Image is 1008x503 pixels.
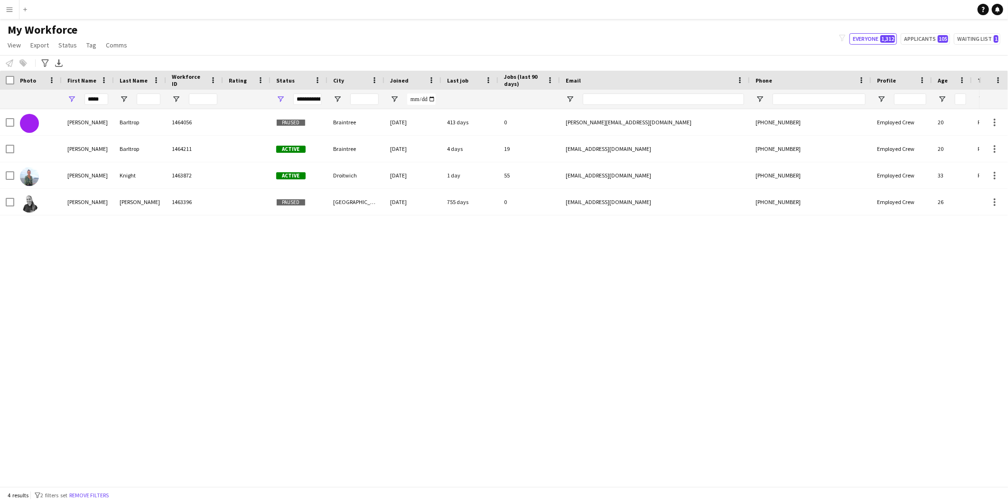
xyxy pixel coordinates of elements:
[120,95,128,103] button: Open Filter Menu
[750,109,871,135] div: [PHONE_NUMBER]
[62,109,114,135] div: [PERSON_NAME]
[333,77,344,84] span: City
[871,189,932,215] div: Employed Crew
[932,162,972,188] div: 33
[978,77,990,84] span: Tags
[447,77,468,84] span: Last job
[172,95,180,103] button: Open Filter Menu
[67,77,96,84] span: First Name
[276,146,306,153] span: Active
[560,162,750,188] div: [EMAIL_ADDRESS][DOMAIN_NAME]
[20,194,39,213] img: Aimee McGrath
[498,189,560,215] div: 0
[384,136,441,162] div: [DATE]
[441,162,498,188] div: 1 day
[166,109,223,135] div: 1464056
[20,114,39,133] img: Aimee Barltrop
[276,95,285,103] button: Open Filter Menu
[137,93,160,105] input: Last Name Filter Input
[229,77,247,84] span: Rating
[62,162,114,188] div: [PERSON_NAME]
[750,189,871,215] div: [PHONE_NUMBER]
[955,93,966,105] input: Age Filter Input
[189,93,217,105] input: Workforce ID Filter Input
[954,33,1000,45] button: Waiting list1
[877,77,896,84] span: Profile
[20,140,39,159] img: Aimee Barltrop
[8,23,77,37] span: My Workforce
[894,93,926,105] input: Profile Filter Input
[566,77,581,84] span: Email
[871,162,932,188] div: Employed Crew
[84,93,108,105] input: First Name Filter Input
[560,136,750,162] div: [EMAIL_ADDRESS][DOMAIN_NAME]
[938,35,948,43] span: 105
[114,189,166,215] div: [PERSON_NAME]
[20,77,36,84] span: Photo
[86,41,96,49] span: Tag
[560,109,750,135] div: [PERSON_NAME][EMAIL_ADDRESS][DOMAIN_NAME]
[114,109,166,135] div: Barltrop
[276,199,306,206] span: Paused
[938,95,946,103] button: Open Filter Menu
[390,95,399,103] button: Open Filter Menu
[350,93,379,105] input: City Filter Input
[773,93,866,105] input: Phone Filter Input
[327,109,384,135] div: Braintree
[62,189,114,215] div: [PERSON_NAME]
[53,57,65,69] app-action-btn: Export XLSX
[978,95,986,103] button: Open Filter Menu
[750,136,871,162] div: [PHONE_NUMBER]
[871,136,932,162] div: Employed Crew
[560,189,750,215] div: [EMAIL_ADDRESS][DOMAIN_NAME]
[333,95,342,103] button: Open Filter Menu
[276,119,306,126] span: Paused
[327,189,384,215] div: [GEOGRAPHIC_DATA]
[583,93,744,105] input: Email Filter Input
[276,172,306,179] span: Active
[901,33,950,45] button: Applicants105
[498,136,560,162] div: 19
[390,77,409,84] span: Joined
[566,95,574,103] button: Open Filter Menu
[871,109,932,135] div: Employed Crew
[114,136,166,162] div: Barltrop
[276,77,295,84] span: Status
[750,162,871,188] div: [PHONE_NUMBER]
[384,109,441,135] div: [DATE]
[932,189,972,215] div: 26
[62,136,114,162] div: [PERSON_NAME]
[30,41,49,49] span: Export
[932,109,972,135] div: 20
[994,35,999,43] span: 1
[166,189,223,215] div: 1463396
[20,167,39,186] img: Aimee Knight
[120,77,148,84] span: Last Name
[384,162,441,188] div: [DATE]
[877,95,886,103] button: Open Filter Menu
[756,77,772,84] span: Phone
[172,73,206,87] span: Workforce ID
[849,33,897,45] button: Everyone1,312
[504,73,543,87] span: Jobs (last 90 days)
[83,39,100,51] a: Tag
[106,41,127,49] span: Comms
[67,95,76,103] button: Open Filter Menu
[327,136,384,162] div: Braintree
[27,39,53,51] a: Export
[384,189,441,215] div: [DATE]
[114,162,166,188] div: Knight
[67,490,111,501] button: Remove filters
[756,95,764,103] button: Open Filter Menu
[498,109,560,135] div: 0
[58,41,77,49] span: Status
[407,93,436,105] input: Joined Filter Input
[39,57,51,69] app-action-btn: Advanced filters
[4,39,25,51] a: View
[40,492,67,499] span: 2 filters set
[441,136,498,162] div: 4 days
[498,162,560,188] div: 55
[880,35,895,43] span: 1,312
[55,39,81,51] a: Status
[932,136,972,162] div: 20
